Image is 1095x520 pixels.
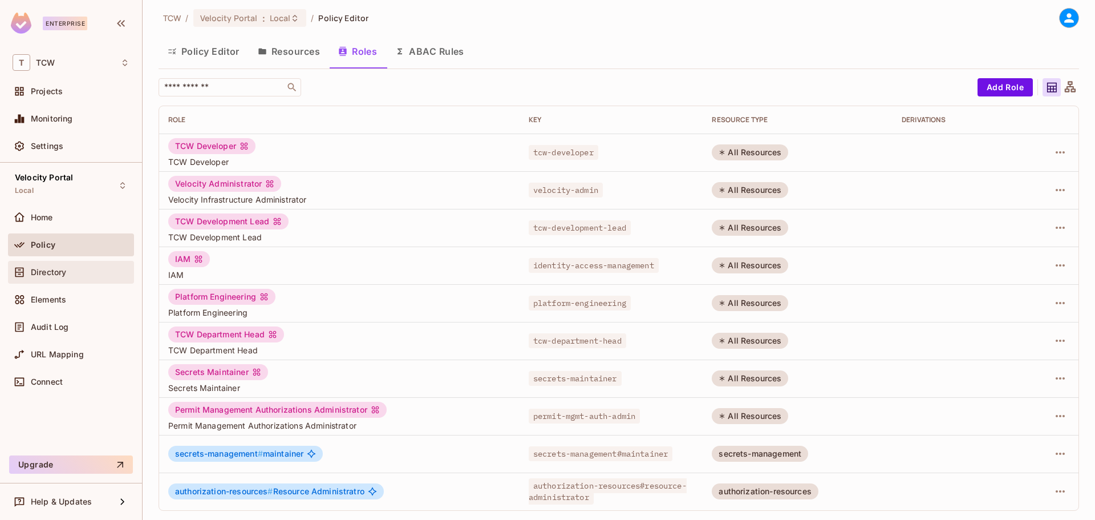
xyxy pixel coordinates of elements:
span: Settings [31,142,63,151]
span: Monitoring [31,114,73,123]
div: All Resources [712,295,788,311]
span: IAM [168,269,510,280]
div: TCW Department Head [168,326,284,342]
div: All Resources [712,333,788,349]
div: Role [168,115,510,124]
div: All Resources [712,257,788,273]
span: platform-engineering [529,296,631,311]
span: Projects [31,87,63,96]
span: Secrets Maintainer [168,382,510,393]
span: T [13,54,30,71]
div: Secrets Maintainer [168,364,268,380]
button: ABAC Rules [386,37,473,66]
button: Add Role [978,78,1033,96]
div: Derivations [902,115,1013,124]
div: secrets-management [712,446,808,462]
li: / [185,13,188,23]
div: Key [529,115,694,124]
span: Directory [31,268,66,277]
span: Connect [31,377,63,386]
span: # [267,486,273,496]
span: Elements [31,295,66,304]
div: TCW Developer [168,138,255,154]
button: Policy Editor [159,37,249,66]
span: Workspace: TCW [36,58,55,67]
span: TCW Developer [168,156,510,167]
span: permit-mgmt-auth-admin [529,409,640,424]
li: / [311,13,314,23]
span: identity-access-management [529,258,659,273]
span: URL Mapping [31,350,84,359]
span: # [258,449,263,458]
span: Resource Administratro [175,487,364,496]
span: TCW Development Lead [168,232,510,243]
span: : [262,14,266,23]
span: authorization-resources#resource-administrator [529,478,687,505]
div: IAM [168,251,210,267]
span: tcw-department-head [529,333,626,348]
span: Help & Updates [31,497,92,506]
div: All Resources [712,220,788,236]
span: Permit Management Authorizations Administrator [168,420,510,431]
span: secrets-management#maintainer [529,446,672,461]
span: Audit Log [31,323,68,332]
button: Resources [249,37,329,66]
span: Home [31,213,53,222]
div: All Resources [712,408,788,424]
span: Velocity Infrastructure Administrator [168,194,510,205]
div: All Resources [712,144,788,160]
div: All Resources [712,370,788,386]
div: Enterprise [43,17,87,30]
img: SReyMgAAAABJRU5ErkJggg== [11,13,31,34]
span: TCW Department Head [168,345,510,356]
span: Local [15,186,34,195]
span: Policy [31,240,55,249]
div: All Resources [712,182,788,198]
div: Permit Management Authorizations Administrator [168,402,387,418]
div: TCW Development Lead [168,213,289,229]
span: the active workspace [163,13,181,23]
span: tcw-developer [529,145,598,160]
span: Local [270,13,291,23]
span: secrets-maintainer [529,371,622,386]
span: maintainer [175,449,303,458]
button: Roles [329,37,386,66]
span: Platform Engineering [168,307,510,318]
span: Velocity Portal [15,173,73,182]
div: RESOURCE TYPE [712,115,883,124]
span: secrets-management [175,449,263,458]
div: Velocity Administrator [168,176,281,192]
span: velocity-admin [529,183,603,197]
span: Policy Editor [318,13,368,23]
div: authorization-resources [712,483,818,499]
span: tcw-development-lead [529,220,631,235]
button: Upgrade [9,455,133,474]
span: authorization-resources [175,486,273,496]
div: Platform Engineering [168,289,275,305]
span: Velocity Portal [200,13,258,23]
